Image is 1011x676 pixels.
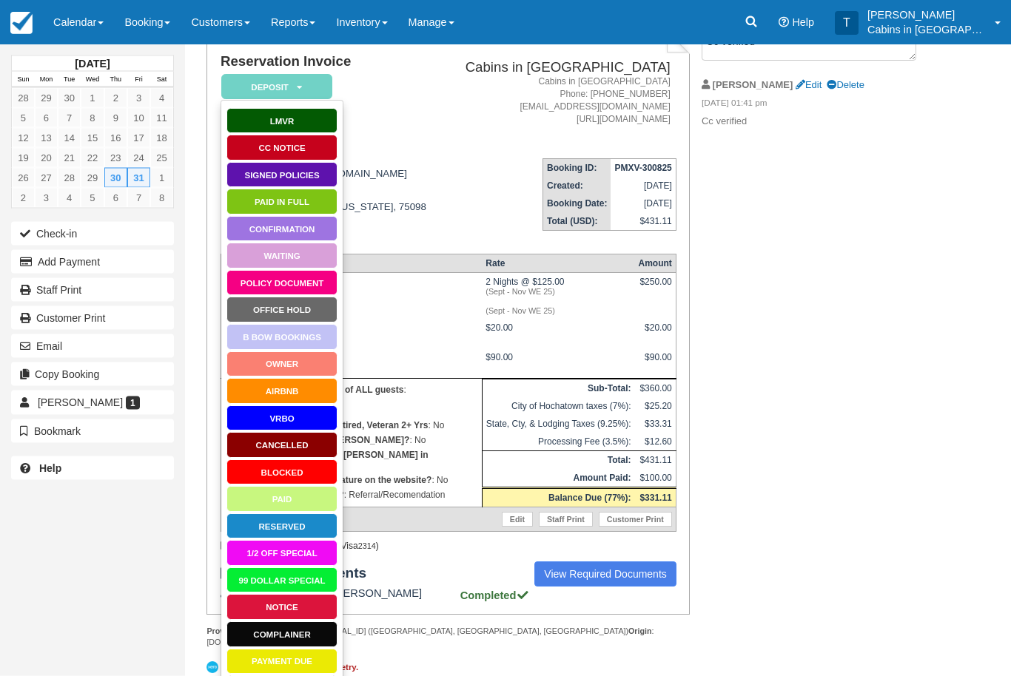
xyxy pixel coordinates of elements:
[482,349,634,379] td: $90.00
[11,391,174,414] a: [PERSON_NAME] 1
[634,379,676,398] td: $360.00
[486,307,631,316] em: (Sept - Nov WE 25)
[58,128,81,148] a: 14
[12,148,35,168] a: 19
[81,188,104,208] a: 5
[81,128,104,148] a: 15
[12,128,35,148] a: 12
[81,168,104,188] a: 29
[226,243,337,269] a: Waiting
[150,108,173,128] a: 11
[634,433,676,452] td: $12.60
[126,396,140,410] span: 1
[58,168,81,188] a: 28
[127,108,150,128] a: 10
[534,562,676,587] a: View Required Documents
[81,72,104,88] th: Wed
[58,88,81,108] a: 30
[702,115,933,129] p: Cc verified
[12,72,35,88] th: Sun
[35,148,58,168] a: 20
[543,160,611,178] th: Booking ID:
[221,273,482,320] td: [DATE] - [DATE]
[634,416,676,433] td: $33.31
[482,254,634,273] th: Rate
[221,75,332,101] em: Deposit
[460,590,530,602] strong: Completed
[226,622,337,648] a: Complainer
[628,627,651,636] strong: Origin
[226,271,337,297] a: Policy Document
[486,288,631,297] em: (Sept - Nov WE 25)
[614,163,671,174] strong: PMXV-300825
[39,462,61,474] b: Help
[150,168,173,188] a: 1
[127,128,150,148] a: 17
[226,514,337,540] a: Reserved
[482,273,634,320] td: 2 Nights @ $125.00
[599,513,672,527] a: Customer Print
[482,416,634,433] td: State, Cty, & Lodging Taxes (9.25%):
[482,398,634,416] td: City of Hochatown taxes (7%):
[11,456,174,480] a: Help
[58,72,81,88] th: Tue
[226,379,337,405] a: AirBnB
[225,383,478,419] p: : [PERSON_NAME]- 45 [PERSON_NAME] -46
[634,470,676,489] td: $100.00
[543,213,611,231] th: Total (USD):
[225,419,478,433] p: : No
[226,487,337,513] a: Paid
[11,278,174,302] a: Staff Print
[150,72,173,88] th: Sat
[611,178,676,195] td: [DATE]
[638,277,671,300] div: $250.00
[226,568,337,594] a: 99 Dollar Special
[221,254,482,273] th: Item
[226,325,337,351] a: B Bow Bookings
[226,163,337,189] a: Signed Policies
[12,188,35,208] a: 2
[81,108,104,128] a: 8
[226,109,337,135] a: LMVR
[867,7,986,22] p: [PERSON_NAME]
[35,168,58,188] a: 27
[104,88,127,108] a: 2
[58,188,81,208] a: 4
[482,433,634,452] td: Processing Fee (3.5%):
[11,334,174,358] button: Email
[206,626,690,649] div: droplet [TECHNICAL_ID] ([GEOGRAPHIC_DATA], [GEOGRAPHIC_DATA], [GEOGRAPHIC_DATA]) : [DOMAIN_NAME] ...
[226,189,337,215] a: Paid in Full
[104,128,127,148] a: 16
[482,488,634,507] th: Balance Due (77%):
[11,222,174,246] button: Check-in
[226,541,337,567] a: 1/2 Off Special
[835,11,859,35] div: T
[358,542,376,551] small: 2314
[449,76,671,127] address: Cabins in [GEOGRAPHIC_DATA] Phone: [PHONE_NUMBER] [EMAIL_ADDRESS][DOMAIN_NAME] [URL][DOMAIN_NAME]
[226,352,337,378] a: Owner
[702,98,933,114] em: [DATE] 01:41 pm
[226,217,337,243] a: Confirmation
[543,178,611,195] th: Created:
[11,419,174,443] button: Bookmark
[449,61,671,76] h2: Cabins in [GEOGRAPHIC_DATA]
[482,379,634,398] th: Sub-Total:
[226,406,337,432] a: VRBO
[225,448,478,473] p: : No
[10,12,33,34] img: checkfront-main-nav-mini-logo.png
[81,148,104,168] a: 22
[221,541,676,552] div: : [DATE] (Visa )
[634,398,676,416] td: $25.20
[104,108,127,128] a: 9
[81,88,104,108] a: 1
[225,473,478,488] p: : No
[543,195,611,213] th: Booking Date:
[12,88,35,108] a: 28
[792,16,814,28] span: Help
[35,72,58,88] th: Mon
[127,148,150,168] a: 24
[206,627,241,636] strong: Provider:
[867,22,986,37] p: Cabins in [GEOGRAPHIC_DATA]
[150,148,173,168] a: 25
[104,168,127,188] a: 30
